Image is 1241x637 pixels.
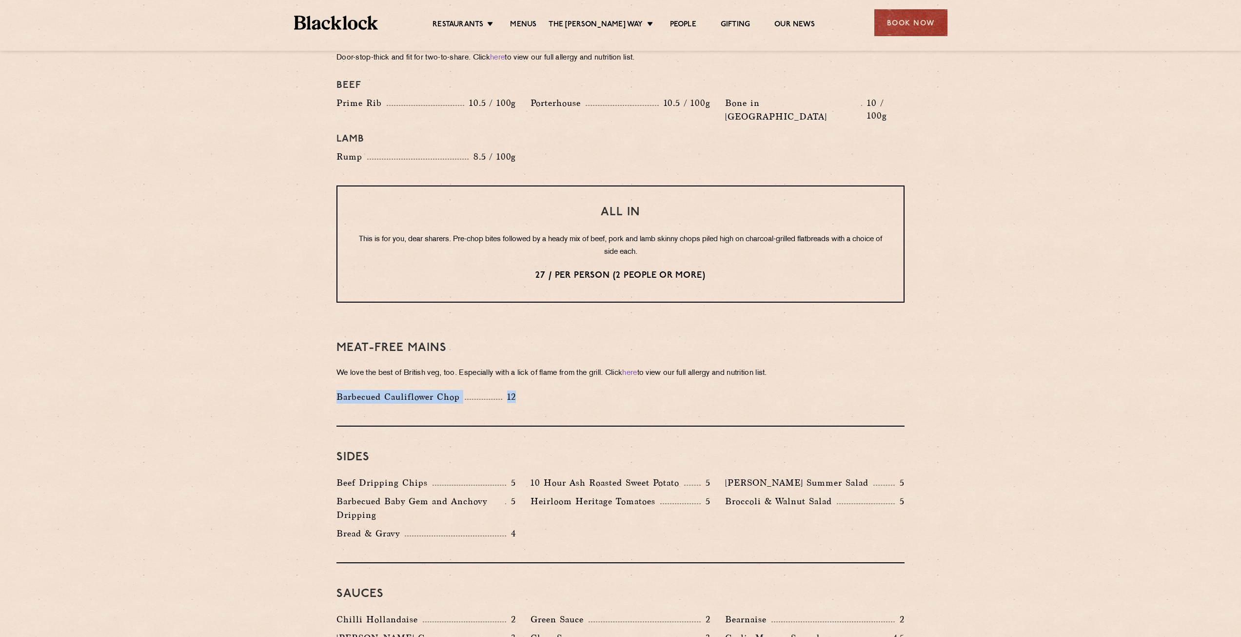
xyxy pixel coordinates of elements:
p: Barbecued Baby Gem and Anchovy Dripping [336,494,505,522]
h3: Sauces [336,588,905,600]
p: 27 / per person (2 people or more) [357,269,884,282]
h4: Lamb [336,133,905,145]
h3: Sides [336,451,905,464]
div: Book Now [874,9,947,36]
p: Barbecued Cauliflower Chop [336,390,465,404]
p: 8.5 / 100g [469,150,516,163]
a: The [PERSON_NAME] Way [549,20,643,31]
a: Gifting [721,20,750,31]
p: 5 [506,476,516,489]
p: Bread & Gravy [336,527,405,540]
p: 5 [701,495,710,508]
p: We love the best of British veg, too. Especially with a lick of flame from the grill. Click to vi... [336,367,905,380]
p: 2 [506,613,516,626]
p: 2 [895,613,905,626]
h3: Meat-Free mains [336,342,905,354]
p: 10 Hour Ash Roasted Sweet Potato [531,476,684,490]
a: Restaurants [433,20,483,31]
p: Broccoli & Walnut Salad [725,494,837,508]
p: Bone in [GEOGRAPHIC_DATA] [725,96,862,123]
p: [PERSON_NAME] Summer Salad [725,476,873,490]
h4: Beef [336,80,905,91]
p: Prime Rib [336,96,387,110]
p: 10 / 100g [862,97,905,122]
p: Bearnaise [725,613,771,626]
a: Menus [510,20,536,31]
h3: All In [357,206,884,219]
p: Rump [336,150,367,164]
p: Chilli Hollandaise [336,613,423,626]
p: Beef Dripping Chips [336,476,433,490]
p: Porterhouse [531,96,586,110]
p: This is for you, dear sharers. Pre-chop bites followed by a heady mix of beef, pork and lamb skin... [357,233,884,259]
a: here [622,370,637,377]
a: People [670,20,696,31]
p: Door-stop-thick and fit for two-to-share. Click to view our full allergy and nutrition list. [336,51,905,65]
p: 2 [701,613,710,626]
p: Green Sauce [531,613,589,626]
p: 4 [506,527,516,540]
a: here [490,54,505,62]
p: 5 [701,476,710,489]
p: 10.5 / 100g [464,97,516,109]
p: 12 [502,390,516,403]
a: Our News [774,20,815,31]
p: 10.5 / 100g [659,97,710,109]
p: 5 [895,476,905,489]
p: 5 [506,495,516,508]
img: BL_Textured_Logo-footer-cropped.svg [294,16,378,30]
p: 5 [895,495,905,508]
p: Heirloom Heritage Tomatoes [531,494,660,508]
